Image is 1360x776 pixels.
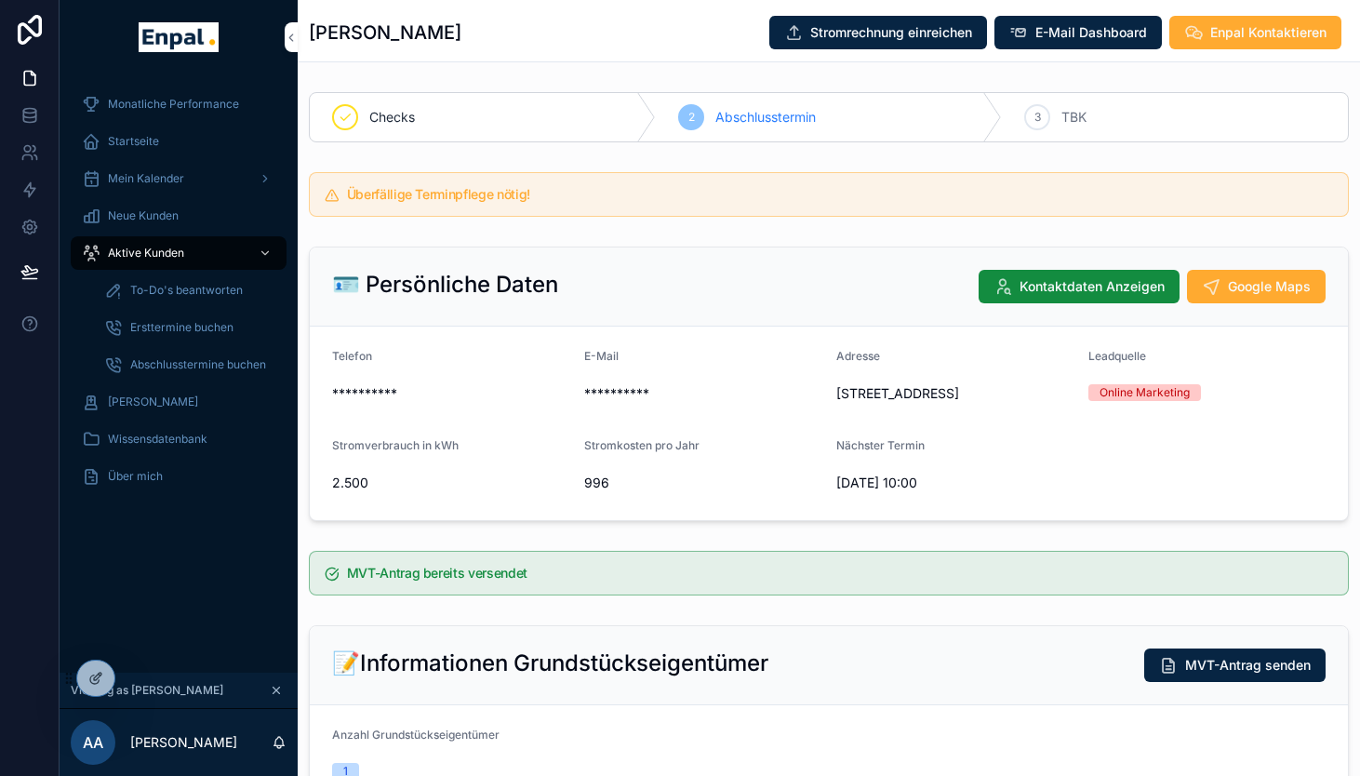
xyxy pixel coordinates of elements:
[130,733,237,752] p: [PERSON_NAME]
[1020,277,1165,296] span: Kontaktdaten Anzeigen
[71,385,287,419] a: [PERSON_NAME]
[108,134,159,149] span: Startseite
[130,320,233,335] span: Ersttermine buchen
[71,87,287,121] a: Monatliche Performance
[332,438,459,452] span: Stromverbrauch in kWh
[71,125,287,158] a: Startseite
[584,474,821,492] span: 996
[1035,23,1147,42] span: E-Mail Dashboard
[309,20,461,46] h1: [PERSON_NAME]
[60,74,298,517] div: scrollable content
[1144,649,1326,682] button: MVT-Antrag senden
[71,199,287,233] a: Neue Kunden
[584,438,700,452] span: Stromkosten pro Jahr
[1185,656,1311,675] span: MVT-Antrag senden
[332,649,768,678] h2: 📝Informationen Grundstückseigentümer
[108,395,198,409] span: [PERSON_NAME]
[108,97,239,112] span: Monatliche Performance
[979,270,1180,303] button: Kontaktdaten Anzeigen
[130,357,266,372] span: Abschlusstermine buchen
[71,162,287,195] a: Mein Kalender
[836,438,925,452] span: Nächster Termin
[836,384,1073,403] span: [STREET_ADDRESS]
[769,16,987,49] button: Stromrechnung einreichen
[139,22,218,52] img: App logo
[347,567,1333,580] h5: MVT-Antrag bereits versendet
[369,108,415,127] span: Checks
[332,474,569,492] span: 2.500
[347,188,1333,201] h5: Überfällige Terminpflege nötig!
[1034,110,1041,125] span: 3
[332,270,558,300] h2: 🪪 Persönliche Daten
[93,348,287,381] a: Abschlusstermine buchen
[71,683,223,698] span: Viewing as [PERSON_NAME]
[108,432,207,447] span: Wissensdatenbank
[1169,16,1341,49] button: Enpal Kontaktieren
[584,349,619,363] span: E-Mail
[688,110,695,125] span: 2
[71,460,287,493] a: Über mich
[108,208,179,223] span: Neue Kunden
[93,311,287,344] a: Ersttermine buchen
[1210,23,1327,42] span: Enpal Kontaktieren
[108,171,184,186] span: Mein Kalender
[1187,270,1326,303] button: Google Maps
[108,246,184,261] span: Aktive Kunden
[108,469,163,484] span: Über mich
[332,349,372,363] span: Telefon
[836,474,1073,492] span: [DATE] 10:00
[715,108,816,127] span: Abschlusstermin
[1088,349,1146,363] span: Leadquelle
[1061,108,1087,127] span: TBK
[810,23,972,42] span: Stromrechnung einreichen
[1100,384,1190,401] div: Online Marketing
[994,16,1162,49] button: E-Mail Dashboard
[93,274,287,307] a: To-Do's beantworten
[836,349,880,363] span: Adresse
[1228,277,1311,296] span: Google Maps
[71,422,287,456] a: Wissensdatenbank
[332,728,500,742] span: Anzahl Grundstückseigentümer
[130,283,243,298] span: To-Do's beantworten
[71,236,287,270] a: Aktive Kunden
[83,731,103,754] span: AA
